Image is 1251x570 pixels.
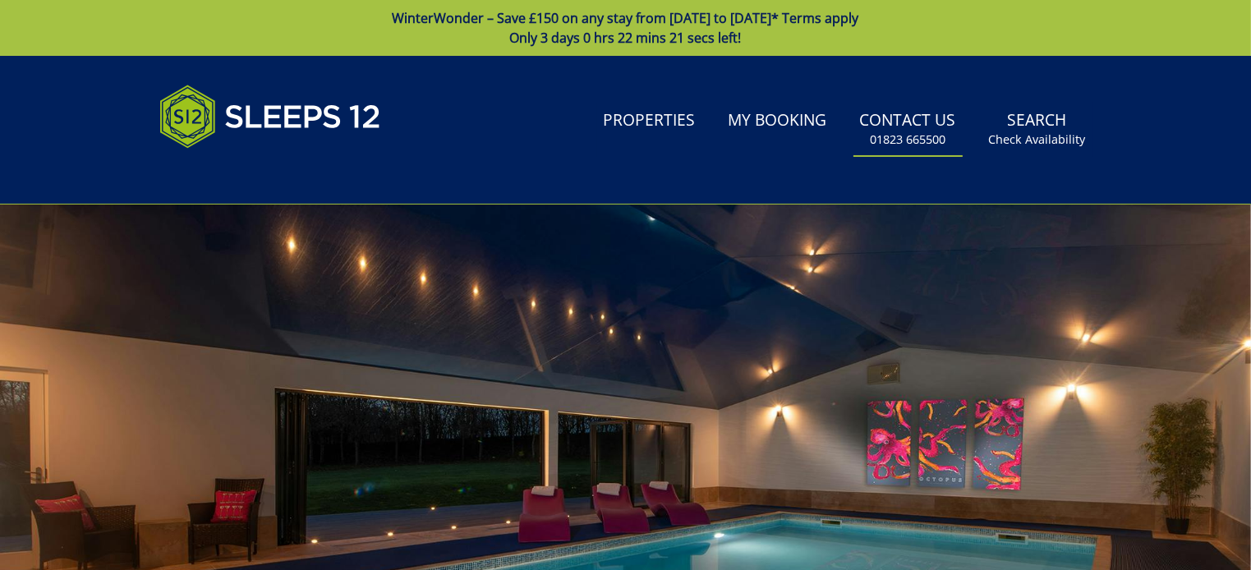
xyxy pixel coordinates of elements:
a: Properties [597,103,702,140]
small: 01823 665500 [870,131,945,148]
img: Sleeps 12 [159,76,381,158]
a: My Booking [722,103,834,140]
span: Only 3 days 0 hrs 22 mins 21 secs left! [510,29,742,47]
a: SearchCheck Availability [982,103,1092,156]
a: Contact Us01823 665500 [853,103,963,156]
iframe: Customer reviews powered by Trustpilot [151,168,324,182]
small: Check Availability [989,131,1086,148]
